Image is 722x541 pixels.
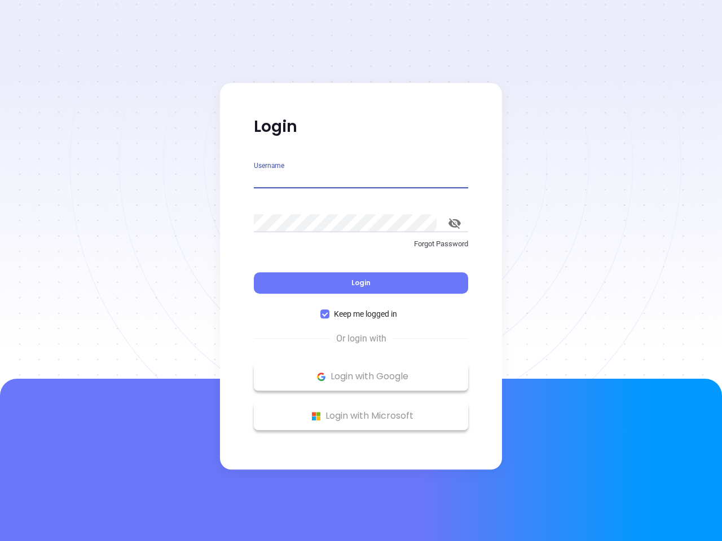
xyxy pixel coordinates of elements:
[254,117,468,137] p: Login
[441,210,468,237] button: toggle password visibility
[254,362,468,391] button: Google Logo Login with Google
[309,409,323,423] img: Microsoft Logo
[331,332,392,345] span: Or login with
[254,238,468,250] p: Forgot Password
[254,272,468,294] button: Login
[254,238,468,259] a: Forgot Password
[254,402,468,430] button: Microsoft Logo Login with Microsoft
[259,407,463,424] p: Login with Microsoft
[329,308,402,320] span: Keep me logged in
[259,368,463,385] p: Login with Google
[351,278,371,287] span: Login
[314,370,328,384] img: Google Logo
[254,162,284,169] label: Username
